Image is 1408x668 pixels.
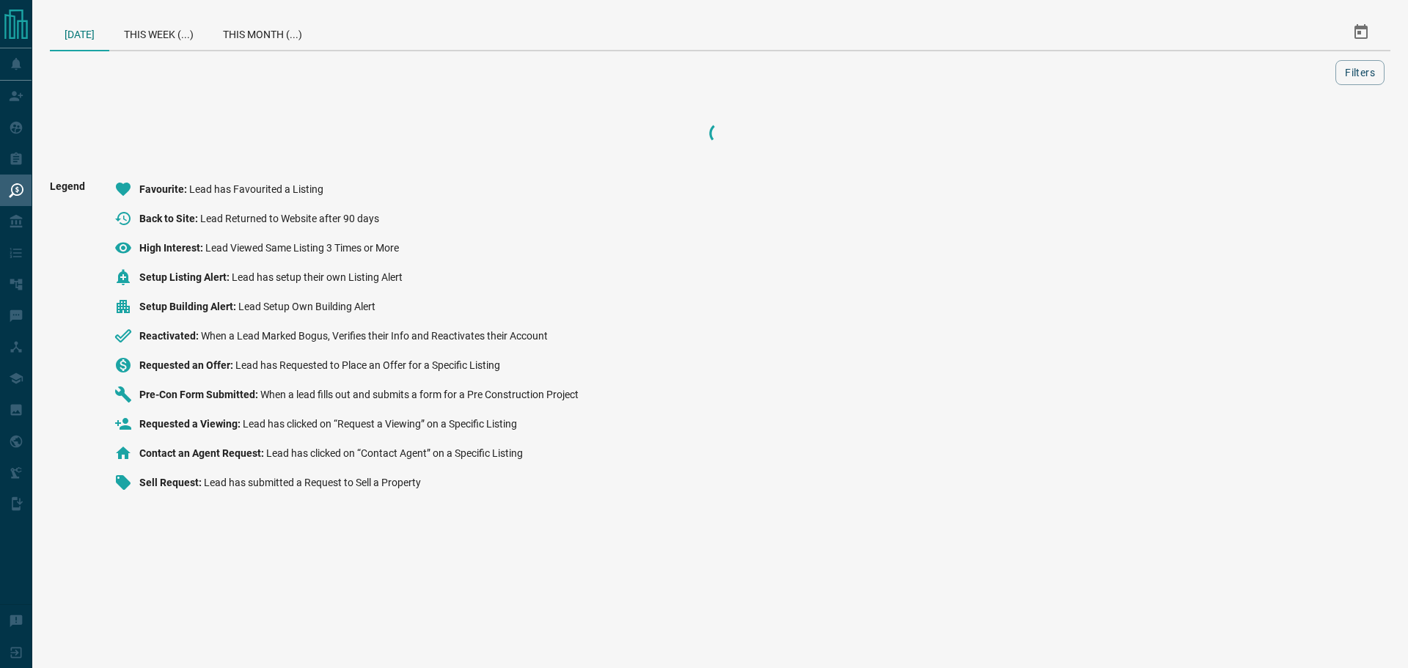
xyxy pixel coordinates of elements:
span: Requested a Viewing [139,418,243,430]
span: Lead has setup their own Listing Alert [232,271,403,283]
span: Pre-Con Form Submitted [139,389,260,400]
span: Contact an Agent Request [139,447,266,459]
span: Lead Returned to Website after 90 days [200,213,379,224]
span: Lead has Favourited a Listing [189,183,323,195]
span: Lead Setup Own Building Alert [238,301,375,312]
span: Lead has clicked on “Request a Viewing” on a Specific Listing [243,418,517,430]
div: [DATE] [50,15,109,51]
button: Filters [1335,60,1385,85]
span: When a lead fills out and submits a form for a Pre Construction Project [260,389,579,400]
div: This Month (...) [208,15,317,50]
span: High Interest [139,242,205,254]
span: Legend [50,180,85,503]
span: Lead has submitted a Request to Sell a Property [204,477,421,488]
span: Setup Listing Alert [139,271,232,283]
span: Lead Viewed Same Listing 3 Times or More [205,242,399,254]
span: Lead has Requested to Place an Offer for a Specific Listing [235,359,500,371]
span: Favourite [139,183,189,195]
span: When a Lead Marked Bogus, Verifies their Info and Reactivates their Account [201,330,548,342]
span: Back to Site [139,213,200,224]
span: Sell Request [139,477,204,488]
div: Loading [647,119,793,148]
span: Setup Building Alert [139,301,238,312]
span: Reactivated [139,330,201,342]
span: Requested an Offer [139,359,235,371]
div: This Week (...) [109,15,208,50]
span: Lead has clicked on “Contact Agent” on a Specific Listing [266,447,523,459]
button: Select Date Range [1343,15,1379,50]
